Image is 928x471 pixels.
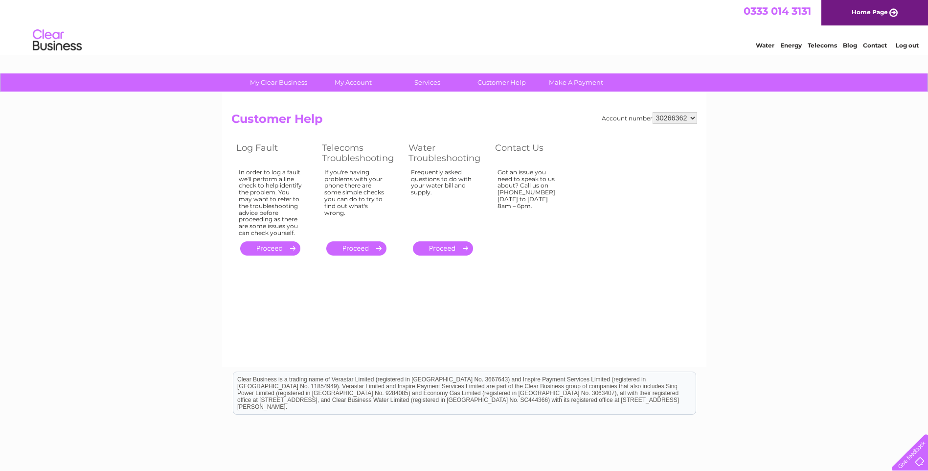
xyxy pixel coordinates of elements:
img: logo.png [32,25,82,55]
a: Make A Payment [536,73,616,92]
th: Contact Us [490,140,576,166]
a: . [413,241,473,256]
a: Customer Help [461,73,542,92]
a: Services [387,73,468,92]
a: Energy [780,42,802,49]
div: Clear Business is a trading name of Verastar Limited (registered in [GEOGRAPHIC_DATA] No. 3667643... [233,5,696,47]
div: Frequently asked questions to do with your water bill and supply. [411,169,475,233]
a: Contact [863,42,887,49]
div: Account number [602,112,697,124]
th: Log Fault [231,140,317,166]
a: Blog [843,42,857,49]
th: Water Troubleshooting [404,140,490,166]
a: 0333 014 3131 [744,5,811,17]
a: My Clear Business [238,73,319,92]
a: Water [756,42,774,49]
div: Got an issue you need to speak to us about? Call us on [PHONE_NUMBER] [DATE] to [DATE] 8am – 6pm. [498,169,561,233]
th: Telecoms Troubleshooting [317,140,404,166]
a: My Account [313,73,393,92]
h2: Customer Help [231,112,697,131]
div: In order to log a fault we'll perform a line check to help identify the problem. You may want to ... [239,169,302,236]
a: Telecoms [808,42,837,49]
div: If you're having problems with your phone there are some simple checks you can do to try to find ... [324,169,389,233]
a: . [326,241,386,256]
a: . [240,241,300,256]
a: Log out [896,42,919,49]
